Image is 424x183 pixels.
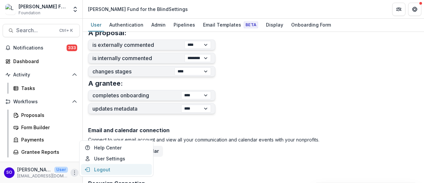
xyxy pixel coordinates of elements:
p: [PERSON_NAME] [17,166,52,173]
a: Form Builder [11,122,80,133]
div: Display [263,20,286,30]
button: Open entity switcher [71,3,80,16]
div: Ctrl + K [58,27,74,34]
div: Authentication [107,20,146,30]
a: User [88,19,104,32]
a: Payments [11,134,80,145]
img: Lavelle Fund for the Blind [5,4,16,15]
span: Notifications [13,45,67,51]
a: Dashboard [3,56,80,67]
label: is internally commented [92,55,185,61]
a: Authentication [107,19,146,32]
div: [PERSON_NAME] Fund for the Blind Settings [88,6,188,13]
div: Form Builder [21,124,75,131]
button: Search... [3,24,80,37]
span: Beta [244,22,258,28]
a: Email Templates Beta [200,19,261,32]
div: Payments [21,136,75,143]
div: Onboarding Form [289,20,334,30]
p: User [54,167,68,173]
label: completes onboarding [92,92,181,99]
div: User [88,20,104,30]
h3: A proposal: [88,29,127,37]
button: Notifications333 [3,43,80,53]
span: Activity [13,72,69,78]
a: Tasks [11,83,80,94]
label: updates metadata [92,106,181,112]
a: Onboarding Form [289,19,334,32]
a: Grantee Reports [11,146,80,157]
h3: A grantee: [88,79,123,87]
p: Connect to your email account and view all your communication and calendar events with your nonpr... [88,136,419,143]
div: Pipelines [171,20,198,30]
div: Susan Olivo [6,170,12,175]
a: Pipelines [171,19,198,32]
button: Get Help [408,3,421,16]
label: changes stages [92,68,175,75]
div: Dashboard [13,58,75,65]
div: [PERSON_NAME] Fund for the Blind [19,3,68,10]
span: Search... [16,27,55,34]
button: Open Workflows [3,96,80,107]
span: Workflows [13,99,69,105]
button: Open Documents [3,160,80,171]
p: [EMAIL_ADDRESS][DOMAIN_NAME] [17,173,68,179]
span: 333 [67,45,77,51]
a: Admin [149,19,168,32]
div: Proposals [21,112,75,119]
a: Display [263,19,286,32]
div: Tasks [21,85,75,92]
button: Open Activity [3,69,80,80]
div: Admin [149,20,168,30]
h2: Email and calendar connection [88,127,419,134]
div: Email Templates [200,20,261,30]
label: is externally commented [92,42,185,48]
nav: breadcrumb [85,4,190,14]
button: Partners [392,3,405,16]
div: Grantee Reports [21,148,75,155]
button: More [71,169,79,177]
span: Foundation [19,10,40,16]
a: Proposals [11,110,80,121]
